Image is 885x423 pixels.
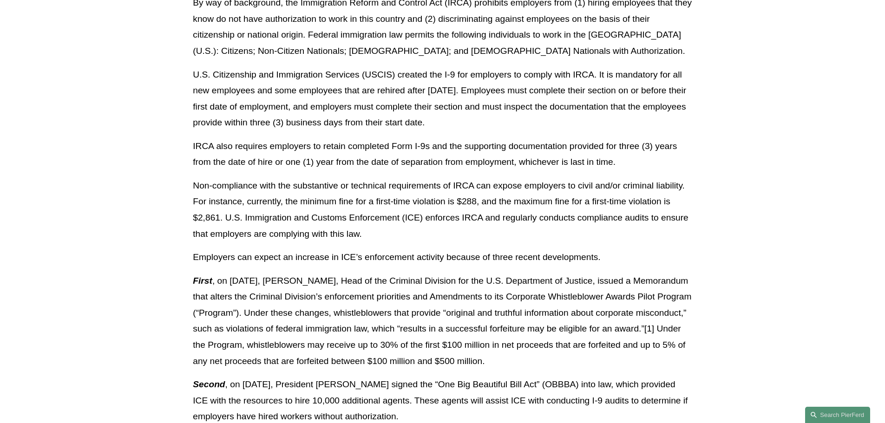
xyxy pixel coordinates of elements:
[193,67,692,131] p: U.S. Citizenship and Immigration Services (USCIS) created the I-9 for employers to comply with IR...
[193,276,212,286] em: First
[805,407,870,423] a: Search this site
[193,138,692,170] p: IRCA also requires employers to retain completed Form I-9s and the supporting documentation provi...
[193,379,225,389] em: Second
[193,249,692,266] p: Employers can expect an increase in ICE’s enforcement activity because of three recent developments.
[193,273,692,369] p: , on [DATE], [PERSON_NAME], Head of the Criminal Division for the U.S. Department of Justice, iss...
[193,178,692,242] p: Non-compliance with the substantive or technical requirements of IRCA can expose employers to civ...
